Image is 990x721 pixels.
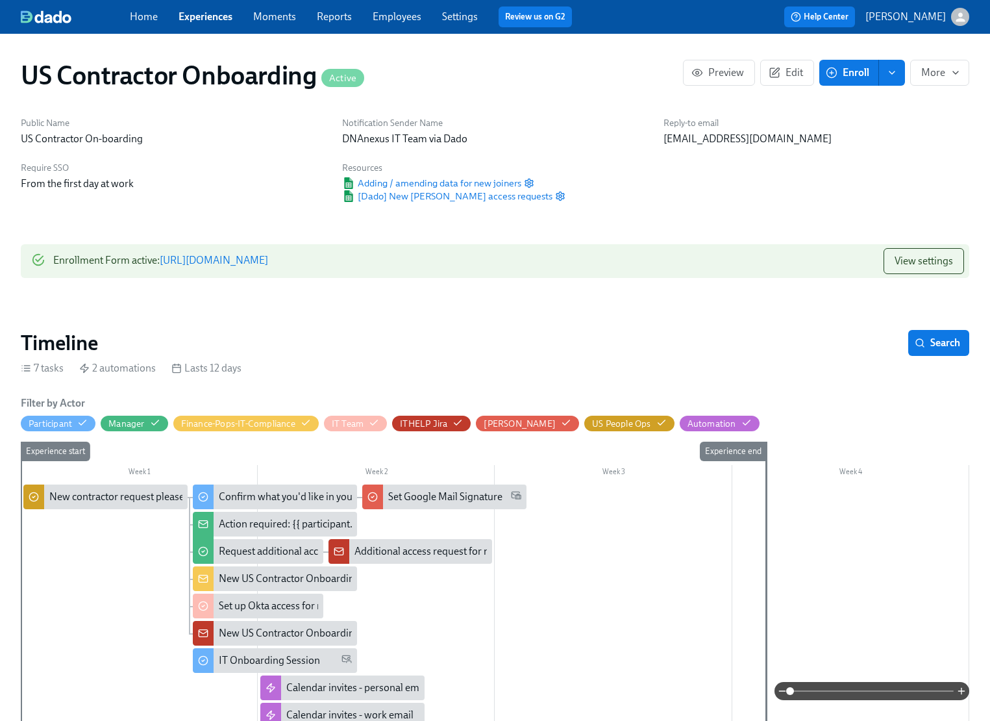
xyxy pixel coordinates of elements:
[21,177,327,191] p: From the first day at work
[499,6,572,27] button: Review us on G2
[101,416,167,431] button: Manager
[354,544,934,559] div: Additional access request for new [PERSON_NAME]: {{ participant.fullName }} (start-date {{ partic...
[495,465,732,482] div: Week 3
[505,10,565,23] a: Review us on G2
[193,648,357,673] div: IT Onboarding Session
[342,177,521,190] span: Adding / amending data for new joiners
[179,10,232,23] a: Experiences
[884,248,964,274] button: View settings
[663,132,969,146] p: [EMAIL_ADDRESS][DOMAIN_NAME]
[21,442,90,461] div: Experience start
[108,418,144,430] div: Hide Manager
[193,485,357,509] div: Confirm what you'd like in your email signature
[21,117,327,129] h6: Public Name
[760,60,814,86] button: Edit
[193,512,357,537] div: Action required: {{ participant.fullName }}'s onboarding
[29,418,72,430] div: Hide Participant
[584,416,674,431] button: US People Ops
[219,517,465,531] div: Action required: {{ participant.fullName }}'s onboarding
[193,566,357,591] div: New US Contractor Onboarding {{ participant.fullName }} {{ participant.startDate | MMM DD YYYY }}
[219,572,662,586] div: New US Contractor Onboarding {{ participant.fullName }} {{ participant.startDate | MMM DD YYYY }}
[921,66,958,79] span: More
[373,10,421,23] a: Employees
[392,416,471,431] button: ITHELP Jira
[388,490,502,504] div: Set Google Mail Signature
[219,653,320,668] div: IT Onboarding Session
[865,10,946,24] p: [PERSON_NAME]
[917,336,960,349] span: Search
[592,418,651,430] div: Hide US People Ops
[484,418,556,430] div: Hide Josh
[21,361,64,375] div: 7 tasks
[362,485,526,509] div: Set Google Mail Signature
[21,10,71,23] img: dado
[171,361,241,375] div: Lasts 12 days
[21,162,327,174] h6: Require SSO
[771,66,803,79] span: Edit
[328,539,493,564] div: Additional access request for new [PERSON_NAME]: {{ participant.fullName }} (start-date {{ partic...
[442,10,478,23] a: Settings
[341,653,352,668] span: Personal Email
[53,248,268,274] div: Enrollment Form active :
[663,117,969,129] h6: Reply-to email
[680,416,760,431] button: Automation
[21,132,327,146] p: US Contractor On-boarding
[342,177,355,189] img: Google Sheet
[219,490,427,504] div: Confirm what you'd like in your email signature
[784,6,855,27] button: Help Center
[342,190,552,203] a: Google Sheet[Dado] New [PERSON_NAME] access requests
[23,485,188,509] div: New contractor request please approve
[193,621,357,646] div: New US Contractor Onboarding {{ participant.fullName }} {{ participant.startDate | MMM DD YYYY }}
[173,416,319,431] button: Finance-Pops-IT-Compliance
[21,396,85,411] h6: Filter by Actor
[21,330,98,356] h2: Timeline
[21,416,95,431] button: Participant
[219,626,662,640] div: New US Contractor Onboarding {{ participant.fullName }} {{ participant.startDate | MMM DD YYYY }}
[511,490,521,505] span: Work Email
[683,60,755,86] button: Preview
[819,60,879,86] button: Enroll
[342,162,565,174] h6: Resources
[694,66,744,79] span: Preview
[342,177,521,190] a: Google SheetAdding / amending data for new joiners
[193,594,323,618] div: Set up Okta access for new [PERSON_NAME] {{ participant.fullName }} (start date {{ participant.st...
[791,10,848,23] span: Help Center
[879,60,905,86] button: enroll
[21,10,130,23] a: dado
[400,418,447,430] div: Hide ITHELP Jira
[910,60,969,86] button: More
[342,190,552,203] span: [Dado] New [PERSON_NAME] access requests
[324,416,387,431] button: IT Team
[317,10,352,23] a: Reports
[79,361,156,375] div: 2 automations
[193,539,323,564] div: Request additional access for {{ participant.firstName }}
[908,330,969,356] button: Search
[342,117,648,129] h6: Notification Sender Name
[219,544,464,559] div: Request additional access for {{ participant.firstName }}
[476,416,579,431] button: [PERSON_NAME]
[181,418,295,430] div: Hide Finance-Pops-IT-Compliance
[253,10,296,23] a: Moments
[130,10,158,23] a: Home
[332,418,364,430] div: Hide IT Team
[258,465,495,482] div: Week 2
[286,681,430,695] div: Calendar invites - personal email
[687,418,736,430] div: Hide Automation
[160,254,268,266] a: [URL][DOMAIN_NAME]
[700,442,767,461] div: Experience end
[828,66,869,79] span: Enroll
[342,190,355,202] img: Google Sheet
[895,255,953,268] span: View settings
[732,465,969,482] div: Week 4
[260,676,425,700] div: Calendar invites - personal email
[865,8,969,26] button: [PERSON_NAME]
[219,599,763,613] div: Set up Okta access for new [PERSON_NAME] {{ participant.fullName }} (start date {{ participant.st...
[21,60,364,91] h1: US Contractor Onboarding
[342,132,648,146] p: DNAnexus IT Team via Dado
[321,73,364,83] span: Active
[49,490,223,504] div: New contractor request please approve
[21,465,258,482] div: Week 1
